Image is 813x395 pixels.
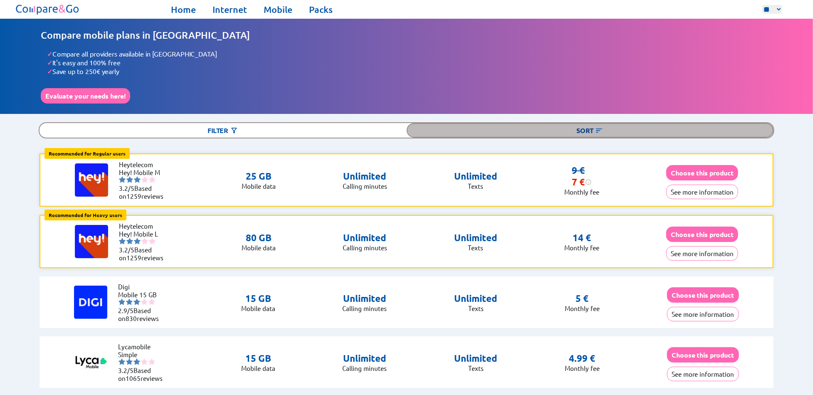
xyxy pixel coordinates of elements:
p: Unlimited [343,293,387,304]
a: Choose this product [667,351,739,359]
p: Unlimited [454,293,497,304]
img: starnr2 [126,176,133,183]
li: Simple [119,351,168,358]
span: 3.2/5 [119,366,134,374]
p: Unlimited [454,170,497,182]
li: Compare all providers available in [GEOGRAPHIC_DATA] [47,49,773,58]
p: 4.99 € [569,353,596,364]
p: Mobile data [242,182,276,190]
div: 7 € [572,176,592,188]
b: Recommended for Regular users [49,150,126,157]
p: Calling minutes [343,304,387,312]
b: Recommended for Heavy users [49,212,122,218]
img: information [585,179,592,185]
img: starnr2 [126,299,133,305]
span: 3.2/5 [119,246,134,254]
span: ✓ [47,58,52,67]
p: Unlimited [343,170,387,182]
p: Unlimited [454,232,497,244]
a: Choose this product [666,169,738,177]
img: starnr5 [148,358,155,365]
img: Button open the filtering menu [230,126,238,135]
p: 80 GB [242,232,276,244]
a: See more information [666,188,738,196]
img: starnr5 [149,238,156,244]
button: See more information [666,246,738,261]
p: 15 GB [241,293,275,304]
a: Home [171,4,196,15]
li: Heytelecom [119,160,169,168]
div: Sort [407,123,773,138]
li: Heytelecom [119,222,169,230]
p: Calling minutes [343,244,387,252]
img: starnr1 [119,299,125,305]
button: See more information [667,307,739,321]
div: Filter [40,123,406,138]
h1: Compare mobile plans in [GEOGRAPHIC_DATA] [41,29,773,41]
span: 1259 [126,192,141,200]
button: See more information [666,185,738,199]
li: Based on reviews [119,366,168,382]
button: Choose this product [667,347,739,363]
a: Internet [213,4,247,15]
p: Monthly fee [564,188,599,196]
p: Mobile data [241,364,275,372]
p: Unlimited [343,232,387,244]
a: See more information [667,370,739,378]
img: starnr3 [134,176,141,183]
p: Texts [454,244,497,252]
li: Based on reviews [119,246,169,262]
img: starnr4 [141,238,148,244]
img: starnr4 [141,176,148,183]
img: starnr1 [119,176,126,183]
span: 1259 [126,254,141,262]
li: Digi [119,283,168,291]
p: Calling minutes [343,182,387,190]
img: Logo of Compare&Go [14,2,81,17]
button: Choose this product [667,287,739,303]
p: Calling minutes [343,364,387,372]
span: 3.2/5 [119,184,134,192]
a: Choose this product [667,291,739,299]
li: It's easy and 100% free [47,58,773,67]
p: 14 € [573,232,591,244]
p: Texts [454,182,497,190]
img: starnr3 [133,358,140,365]
p: 5 € [576,293,589,304]
img: starnr1 [119,238,126,244]
p: 15 GB [241,353,275,364]
img: starnr1 [119,358,125,365]
a: Packs [309,4,333,15]
span: 2.9/5 [119,306,134,314]
button: Choose this product [666,227,738,242]
p: Texts [454,364,497,372]
span: ✓ [47,67,52,76]
a: Choose this product [666,230,738,238]
img: Logo of Heytelecom [75,225,108,258]
li: Based on reviews [119,306,168,322]
p: Monthly fee [565,364,600,372]
s: 9 € [572,165,585,176]
li: Mobile 15 GB [119,291,168,299]
img: starnr2 [126,238,133,244]
a: See more information [666,249,738,257]
p: Texts [454,304,497,312]
img: Logo of Digi [74,286,107,319]
p: 25 GB [242,170,276,182]
button: Evaluate your needs here! [41,88,130,104]
p: Monthly fee [565,304,600,312]
img: starnr4 [141,358,148,365]
li: Hey! Mobile L [119,230,169,238]
img: Logo of Lycamobile [74,346,107,379]
a: See more information [667,310,739,318]
button: Choose this product [666,165,738,180]
span: 830 [126,314,137,322]
li: Hey! Mobile M [119,168,169,176]
img: starnr3 [133,299,140,305]
a: Mobile [264,4,293,15]
img: starnr5 [148,299,155,305]
p: Unlimited [454,353,497,364]
img: starnr3 [134,238,141,244]
span: 1065 [126,374,141,382]
button: See more information [667,367,739,381]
